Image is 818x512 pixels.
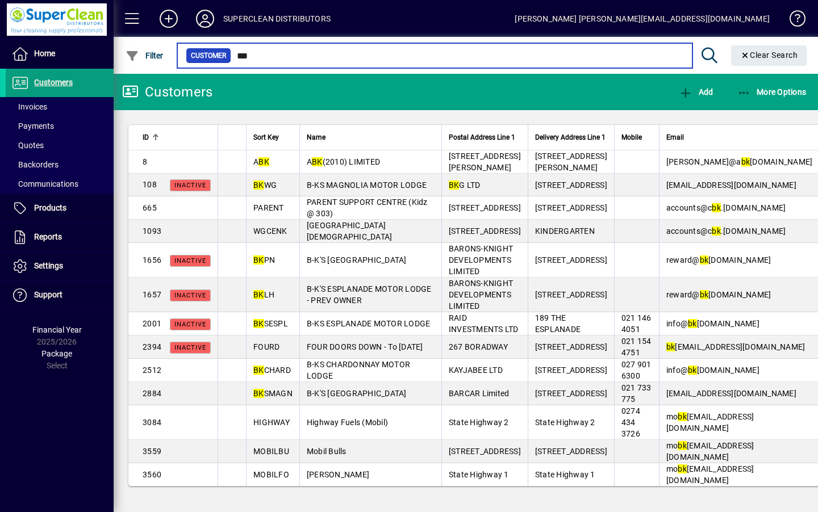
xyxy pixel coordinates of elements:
button: Add [676,82,716,102]
em: BK [312,157,323,166]
span: Customers [34,78,73,87]
span: 021 733 775 [621,383,652,404]
span: Inactive [174,257,206,265]
em: BK [253,389,264,398]
span: MOBILBU [253,447,289,456]
span: G LTD [449,181,481,190]
span: [PERSON_NAME] [307,470,369,479]
span: [STREET_ADDRESS] [535,181,607,190]
span: 021 146 4051 [621,313,652,334]
span: Inactive [174,344,206,351]
span: CHARD [253,366,291,375]
span: State Highway 1 [449,470,509,479]
em: bk [700,290,709,299]
span: PN [253,255,275,265]
span: 189 THE ESPLANADE [535,313,581,334]
div: SUPERCLEAN DISTRIBUTORS [223,10,331,28]
span: A (2010) LIMITED [307,157,380,166]
span: B-KS MAGNOLIA MOTOR LODGE [307,181,427,190]
span: PARENT SUPPORT CENTRE (Kidz @ 303) [307,198,428,218]
span: Customer [191,50,226,61]
span: reward@ [DOMAIN_NAME] [666,255,771,265]
div: Customers [122,83,212,101]
span: Mobil Bulls [307,447,347,456]
span: 8 [143,157,147,166]
span: [STREET_ADDRESS] [535,290,607,299]
em: BK [258,157,269,166]
span: 1656 [143,255,161,265]
span: mo [EMAIL_ADDRESS][DOMAIN_NAME] [666,412,754,433]
span: Mobile [621,131,642,144]
em: bk [741,157,750,166]
span: WG [253,181,277,190]
span: B-K'S [GEOGRAPHIC_DATA] [307,389,407,398]
span: [GEOGRAPHIC_DATA][DEMOGRAPHIC_DATA] [307,221,393,241]
a: Settings [6,252,114,280]
span: SMAGN [253,389,293,398]
button: Add [151,9,187,29]
div: [PERSON_NAME] [PERSON_NAME][EMAIL_ADDRESS][DOMAIN_NAME] [515,10,770,28]
span: Sort Key [253,131,279,144]
span: Payments [11,121,54,131]
em: BK [253,181,264,190]
span: Delivery Address Line 1 [535,131,606,144]
span: State Highway 2 [535,418,595,427]
span: [STREET_ADDRESS] [535,447,607,456]
span: Settings [34,261,63,270]
span: 3560 [143,470,161,479]
a: Communications [6,174,114,194]
span: [STREET_ADDRESS] [449,203,521,212]
span: 267 BORADWAY [449,342,508,351]
span: Highway Fuels (Mobil) [307,418,388,427]
span: B-K'S [GEOGRAPHIC_DATA] [307,255,407,265]
span: FOUR DOORS DOWN - To [DATE] [307,342,423,351]
div: ID [143,131,211,144]
span: 2001 [143,319,161,328]
button: Profile [187,9,223,29]
a: Home [6,40,114,68]
a: Products [6,194,114,223]
span: 027 901 6300 [621,360,652,380]
span: info@ [DOMAIN_NAME] [666,319,759,328]
span: State Highway 1 [535,470,595,479]
a: Reports [6,223,114,251]
span: Add [679,87,713,96]
span: 2512 [143,366,161,375]
span: mo [EMAIL_ADDRESS][DOMAIN_NAME] [666,441,754,461]
span: Package [41,349,72,358]
span: [EMAIL_ADDRESS][DOMAIN_NAME] [666,389,796,398]
a: Invoices [6,97,114,116]
span: B-K'S ESPLANADE MOTOR LODGE - PREV OWNER [307,284,432,305]
span: [STREET_ADDRESS] [535,203,607,212]
div: Email [666,131,813,144]
a: Support [6,281,114,309]
span: Email [666,131,684,144]
span: Support [34,290,62,299]
span: [STREET_ADDRESS] [535,255,607,265]
span: mo [EMAIL_ADDRESS][DOMAIN_NAME] [666,464,754,485]
span: BARCAR Limited [449,389,510,398]
em: BK [253,290,264,299]
span: 1657 [143,290,161,299]
span: Reports [34,232,62,241]
em: bk [712,226,721,236]
span: [STREET_ADDRESS] [535,366,607,375]
button: More Options [734,82,809,102]
span: 1093 [143,226,161,236]
span: [STREET_ADDRESS] [449,447,521,456]
span: [STREET_ADDRESS] [535,389,607,398]
span: [EMAIL_ADDRESS][DOMAIN_NAME] [666,342,806,351]
span: Clear Search [740,51,798,60]
span: 108 [143,180,157,189]
span: B-KS ESPLANADE MOTOR LODGE [307,319,431,328]
a: Payments [6,116,114,136]
em: bk [678,412,687,421]
span: accounts@c .[DOMAIN_NAME] [666,226,786,236]
span: Quotes [11,141,44,150]
span: Inactive [174,182,206,189]
span: [STREET_ADDRESS] [535,342,607,351]
em: BK [253,255,264,265]
em: bk [666,342,675,351]
span: ID [143,131,149,144]
span: 3559 [143,447,161,456]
